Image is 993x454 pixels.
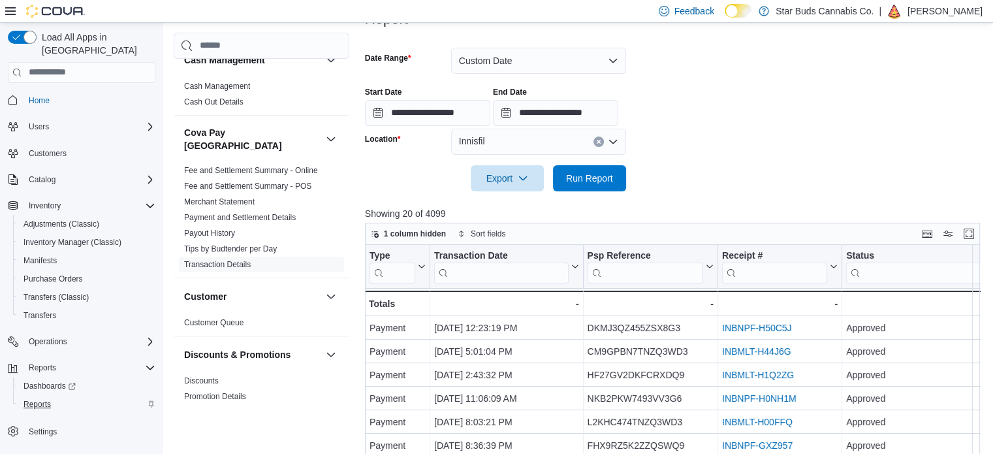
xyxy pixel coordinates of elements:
[24,198,155,214] span: Inventory
[18,216,104,232] a: Adjustments (Classic)
[18,289,94,305] a: Transfers (Classic)
[593,137,604,147] button: Clear input
[13,215,161,233] button: Adjustments (Classic)
[566,172,613,185] span: Run Report
[29,95,50,106] span: Home
[722,417,793,427] a: INBMLT-H00FFQ
[184,229,235,238] a: Payout History
[24,381,76,391] span: Dashboards
[370,391,426,406] div: Payment
[18,271,88,287] a: Purchase Orders
[459,133,485,149] span: Innisfil
[24,424,62,440] a: Settings
[13,288,161,306] button: Transfers (Classic)
[434,250,569,283] div: Transaction Date
[18,308,61,323] a: Transfers
[18,308,155,323] span: Transfers
[24,334,72,349] button: Operations
[3,197,161,215] button: Inventory
[879,3,881,19] p: |
[29,201,61,211] span: Inventory
[184,260,251,269] a: Transaction Details
[370,344,426,359] div: Payment
[907,3,983,19] p: [PERSON_NAME]
[434,320,579,336] div: [DATE] 12:23:19 PM
[471,165,544,191] button: Export
[184,228,235,238] span: Payout History
[184,213,296,222] a: Payment and Settlement Details
[184,197,255,206] a: Merchant Statement
[18,397,155,412] span: Reports
[722,370,794,380] a: INBMLT-H1Q2ZG
[434,414,579,430] div: [DATE] 8:03:21 PM
[24,172,61,187] button: Catalog
[184,317,244,328] span: Customer Queue
[587,391,713,406] div: NKB2PKW7493VV3G6
[722,250,827,283] div: Receipt # URL
[13,233,161,251] button: Inventory Manager (Classic)
[434,250,569,262] div: Transaction Date
[3,144,161,163] button: Customers
[587,250,702,283] div: Psp Reference
[587,367,713,383] div: HF27GV2DKFCRXDQ9
[18,253,62,268] a: Manifests
[184,181,311,191] span: Fee and Settlement Summary - POS
[3,332,161,351] button: Operations
[370,438,426,453] div: Payment
[722,393,796,404] a: INBNPF-H0NH1M
[24,198,66,214] button: Inventory
[24,146,72,161] a: Customers
[174,315,349,336] div: Customer
[174,163,349,278] div: Cova Pay [GEOGRAPHIC_DATA]
[184,126,321,152] button: Cova Pay [GEOGRAPHIC_DATA]
[725,4,752,18] input: Dark Mode
[370,250,415,262] div: Type
[24,219,99,229] span: Adjustments (Classic)
[29,148,67,159] span: Customers
[184,54,321,67] button: Cash Management
[940,226,956,242] button: Display options
[471,229,505,239] span: Sort fields
[184,182,311,191] a: Fee and Settlement Summary - POS
[919,226,935,242] button: Keyboard shortcuts
[24,255,57,266] span: Manifests
[18,289,155,305] span: Transfers (Classic)
[24,274,83,284] span: Purchase Orders
[24,119,155,135] span: Users
[24,310,56,321] span: Transfers
[365,87,402,97] label: Start Date
[587,438,713,453] div: FHX9RZ5K2ZZQSWQ9
[493,100,618,126] input: Press the down key to open a popover containing a calendar.
[776,3,874,19] p: Star Buds Cannabis Co.
[18,216,155,232] span: Adjustments (Classic)
[722,250,838,283] button: Receipt #
[29,336,67,347] span: Operations
[29,122,49,132] span: Users
[887,3,902,19] div: Harrison Lewis
[184,259,251,270] span: Transaction Details
[184,244,277,254] span: Tips by Budtender per Day
[434,250,579,283] button: Transaction Date
[24,334,155,349] span: Operations
[184,348,321,361] button: Discounts & Promotions
[365,207,986,220] p: Showing 20 of 4099
[29,363,56,373] span: Reports
[184,54,265,67] h3: Cash Management
[451,48,626,74] button: Custom Date
[24,399,51,410] span: Reports
[184,166,318,175] a: Fee and Settlement Summary - Online
[18,378,81,394] a: Dashboards
[13,251,161,270] button: Manifests
[24,119,54,135] button: Users
[13,377,161,395] a: Dashboards
[323,131,339,147] button: Cova Pay [GEOGRAPHIC_DATA]
[370,250,415,283] div: Type
[13,306,161,325] button: Transfers
[184,376,219,386] span: Discounts
[674,5,714,18] span: Feedback
[323,289,339,304] button: Customer
[184,97,244,107] span: Cash Out Details
[174,373,349,425] div: Discounts & Promotions
[434,391,579,406] div: [DATE] 11:06:09 AM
